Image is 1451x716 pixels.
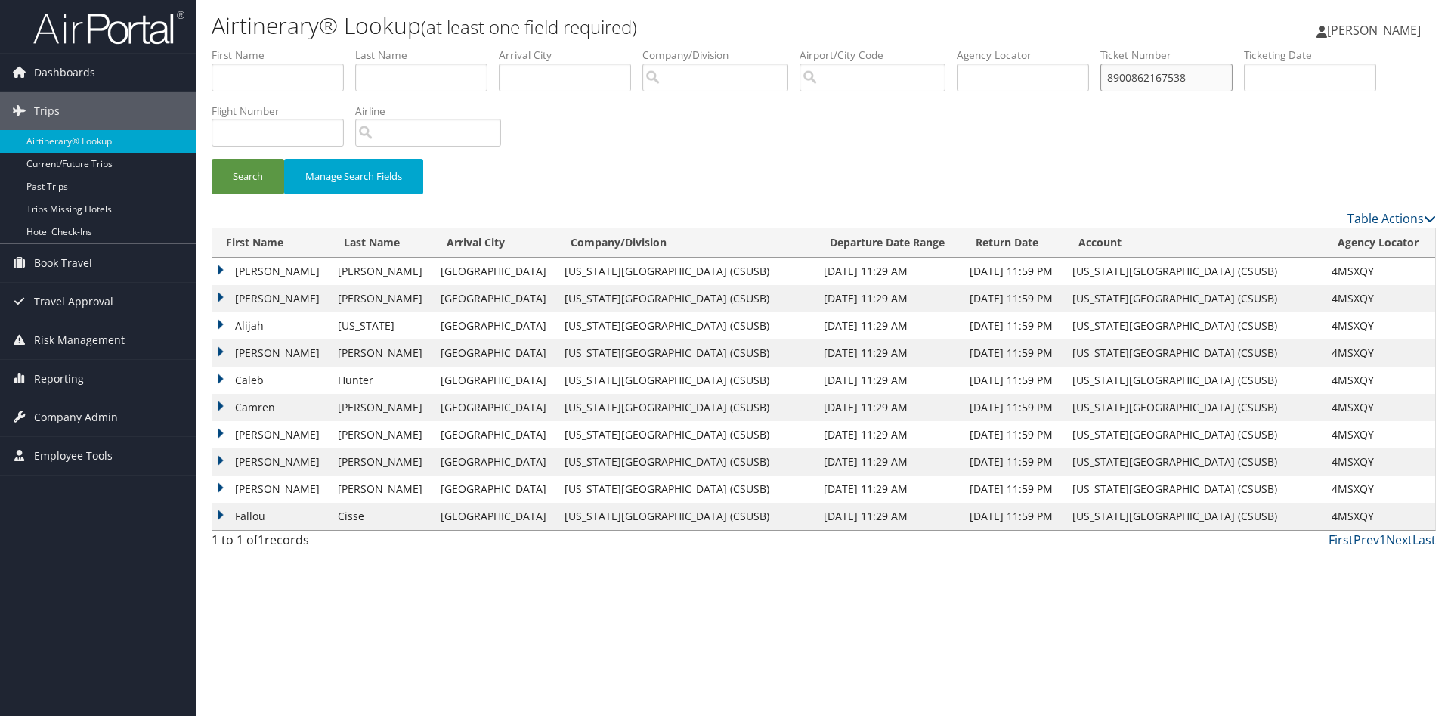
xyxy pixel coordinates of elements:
[1354,532,1379,548] a: Prev
[330,228,433,258] th: Last Name: activate to sort column ascending
[642,48,800,63] label: Company/Division
[1244,48,1388,63] label: Ticketing Date
[212,10,1028,42] h1: Airtinerary® Lookup
[433,448,557,476] td: [GEOGRAPHIC_DATA]
[355,104,512,119] label: Airline
[1065,421,1324,448] td: [US_STATE][GEOGRAPHIC_DATA] (CSUSB)
[212,159,284,194] button: Search
[962,503,1066,530] td: [DATE] 11:59 PM
[816,258,962,285] td: [DATE] 11:29 AM
[212,104,355,119] label: Flight Number
[1327,22,1421,39] span: [PERSON_NAME]
[557,339,816,367] td: [US_STATE][GEOGRAPHIC_DATA] (CSUSB)
[433,367,557,394] td: [GEOGRAPHIC_DATA]
[1324,367,1435,394] td: 4MSXQY
[1324,476,1435,503] td: 4MSXQY
[816,394,962,421] td: [DATE] 11:29 AM
[330,367,433,394] td: Hunter
[258,532,265,548] span: 1
[800,48,957,63] label: Airport/City Code
[355,48,499,63] label: Last Name
[34,244,92,282] span: Book Travel
[557,394,816,421] td: [US_STATE][GEOGRAPHIC_DATA] (CSUSB)
[816,339,962,367] td: [DATE] 11:29 AM
[557,367,816,394] td: [US_STATE][GEOGRAPHIC_DATA] (CSUSB)
[433,258,557,285] td: [GEOGRAPHIC_DATA]
[34,54,95,91] span: Dashboards
[1324,285,1435,312] td: 4MSXQY
[330,285,433,312] td: [PERSON_NAME]
[1324,503,1435,530] td: 4MSXQY
[330,339,433,367] td: [PERSON_NAME]
[1065,339,1324,367] td: [US_STATE][GEOGRAPHIC_DATA] (CSUSB)
[816,421,962,448] td: [DATE] 11:29 AM
[212,285,330,312] td: [PERSON_NAME]
[212,448,330,476] td: [PERSON_NAME]
[962,258,1066,285] td: [DATE] 11:59 PM
[212,312,330,339] td: Alijah
[499,48,642,63] label: Arrival City
[34,92,60,130] span: Trips
[1316,8,1436,53] a: [PERSON_NAME]
[212,48,355,63] label: First Name
[816,367,962,394] td: [DATE] 11:29 AM
[433,421,557,448] td: [GEOGRAPHIC_DATA]
[330,258,433,285] td: [PERSON_NAME]
[1065,228,1324,258] th: Account: activate to sort column ascending
[1065,476,1324,503] td: [US_STATE][GEOGRAPHIC_DATA] (CSUSB)
[1065,448,1324,476] td: [US_STATE][GEOGRAPHIC_DATA] (CSUSB)
[433,394,557,421] td: [GEOGRAPHIC_DATA]
[1065,367,1324,394] td: [US_STATE][GEOGRAPHIC_DATA] (CSUSB)
[1329,532,1354,548] a: First
[433,312,557,339] td: [GEOGRAPHIC_DATA]
[557,228,816,258] th: Company/Division
[1324,448,1435,476] td: 4MSXQY
[557,421,816,448] td: [US_STATE][GEOGRAPHIC_DATA] (CSUSB)
[962,448,1066,476] td: [DATE] 11:59 PM
[1324,421,1435,448] td: 4MSXQY
[557,476,816,503] td: [US_STATE][GEOGRAPHIC_DATA] (CSUSB)
[1347,210,1436,227] a: Table Actions
[212,339,330,367] td: [PERSON_NAME]
[1065,312,1324,339] td: [US_STATE][GEOGRAPHIC_DATA] (CSUSB)
[816,448,962,476] td: [DATE] 11:29 AM
[433,503,557,530] td: [GEOGRAPHIC_DATA]
[284,159,423,194] button: Manage Search Fields
[1065,285,1324,312] td: [US_STATE][GEOGRAPHIC_DATA] (CSUSB)
[34,283,113,321] span: Travel Approval
[1324,394,1435,421] td: 4MSXQY
[962,476,1066,503] td: [DATE] 11:59 PM
[962,285,1066,312] td: [DATE] 11:59 PM
[1324,258,1435,285] td: 4MSXQY
[330,448,433,476] td: [PERSON_NAME]
[433,339,557,367] td: [GEOGRAPHIC_DATA]
[962,394,1066,421] td: [DATE] 11:59 PM
[557,448,816,476] td: [US_STATE][GEOGRAPHIC_DATA] (CSUSB)
[816,228,962,258] th: Departure Date Range: activate to sort column ascending
[557,312,816,339] td: [US_STATE][GEOGRAPHIC_DATA] (CSUSB)
[962,367,1066,394] td: [DATE] 11:59 PM
[330,476,433,503] td: [PERSON_NAME]
[212,258,330,285] td: [PERSON_NAME]
[421,14,637,39] small: (at least one field required)
[962,421,1066,448] td: [DATE] 11:59 PM
[816,285,962,312] td: [DATE] 11:29 AM
[212,531,501,556] div: 1 to 1 of records
[1324,312,1435,339] td: 4MSXQY
[962,339,1066,367] td: [DATE] 11:59 PM
[962,312,1066,339] td: [DATE] 11:59 PM
[33,10,184,45] img: airportal-logo.png
[212,367,330,394] td: Caleb
[962,228,1066,258] th: Return Date: activate to sort column ascending
[1324,339,1435,367] td: 4MSXQY
[1100,48,1244,63] label: Ticket Number
[557,258,816,285] td: [US_STATE][GEOGRAPHIC_DATA] (CSUSB)
[1065,258,1324,285] td: [US_STATE][GEOGRAPHIC_DATA] (CSUSB)
[816,476,962,503] td: [DATE] 11:29 AM
[330,312,433,339] td: [US_STATE]
[1386,532,1412,548] a: Next
[557,503,816,530] td: [US_STATE][GEOGRAPHIC_DATA] (CSUSB)
[1324,228,1435,258] th: Agency Locator: activate to sort column ascending
[1412,532,1436,548] a: Last
[957,48,1100,63] label: Agency Locator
